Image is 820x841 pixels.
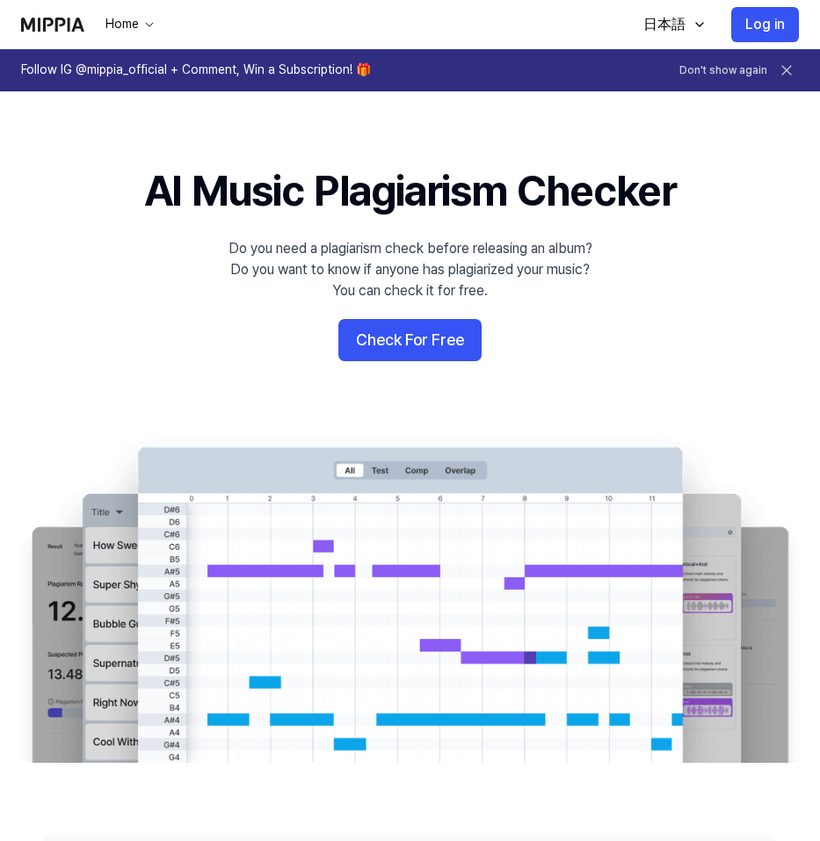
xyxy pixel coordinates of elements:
[679,63,767,78] button: Don't show again
[731,7,799,42] button: Log in
[626,7,717,42] button: 日本語
[144,162,676,221] h1: AI Music Plagiarism Checker
[102,16,142,33] div: Home
[640,14,689,35] div: 日本語
[21,62,371,79] h1: Follow IG @mippia_official + Comment, Win a Subscription! 🎁
[102,16,156,33] button: Home
[21,18,84,32] img: logo
[229,238,592,301] div: Do you need a plagiarism check before releasing an album? Do you want to know if anyone has plagi...
[338,319,482,361] button: Check For Free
